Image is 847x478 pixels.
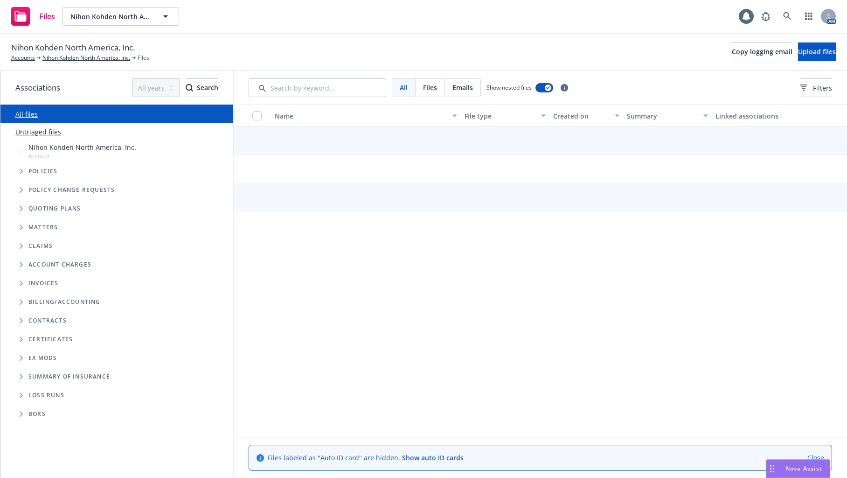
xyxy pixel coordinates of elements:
div: Created on [553,111,609,121]
span: Summary of insurance [28,374,110,380]
div: File type [465,111,535,121]
span: Policies [28,169,58,174]
span: Account [28,152,136,160]
span: Policy change requests [28,187,115,193]
span: Copy logging email [732,47,792,56]
span: Nihon Kohden North America, Inc. [11,42,135,54]
svg: Search [186,84,193,91]
span: Ex Mods [28,355,57,361]
span: Account charges [28,262,91,267]
span: Filters [800,83,832,93]
a: Close [807,453,824,463]
span: Certificates [28,337,73,342]
span: Nova Assist [785,464,822,472]
button: File type [461,105,549,127]
span: Show nested files [486,84,532,91]
a: Search [778,7,797,26]
span: Emails [452,83,473,92]
button: Nihon Kohden North America, Inc. [62,7,179,26]
a: All files [15,110,38,119]
div: Drag to move [766,460,778,478]
span: Contracts [28,318,67,323]
a: Nihon Kohden North America, Inc. [42,54,130,62]
span: Invoices [28,281,59,286]
span: Files [138,54,149,62]
button: Nova Assist [766,459,830,478]
button: Linked associations [712,105,800,127]
a: Untriaged files [15,127,61,137]
button: Summary [623,105,712,127]
a: Switch app [799,7,818,26]
button: Upload files [798,42,836,61]
span: Nihon Kohden North America, Inc. [28,142,136,152]
span: Files [39,13,55,20]
div: Summary [627,111,698,121]
span: Matters [28,225,58,230]
div: Folder Tree Example [0,293,233,423]
input: Search by keyword... [249,78,386,97]
div: Search [186,79,218,97]
button: Copy logging email [732,42,792,61]
div: Name [275,111,447,121]
input: Select all [252,111,262,120]
span: Billing/Accounting [28,299,101,305]
span: Loss Runs [28,393,64,398]
span: Quoting plans [28,206,81,211]
button: Filters [800,78,832,97]
span: Claims [28,243,53,249]
span: Upload files [798,47,836,56]
span: Filters [813,83,832,93]
div: Linked associations [715,111,797,121]
a: Accounts [11,54,35,62]
span: Nihon Kohden North America, Inc. [70,12,151,21]
button: SearchSearch [186,78,218,97]
a: Files [7,3,59,29]
span: Associations [15,82,60,94]
div: Tree Example [0,141,233,293]
button: Created on [549,105,623,127]
span: BORs [28,411,46,417]
button: Name [271,105,461,127]
span: Files labeled as "Auto ID card" are hidden. [268,453,464,463]
a: Show auto ID cards [402,453,464,462]
span: All [400,83,408,92]
span: Files [423,83,437,92]
a: Report a Bug [757,7,775,26]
